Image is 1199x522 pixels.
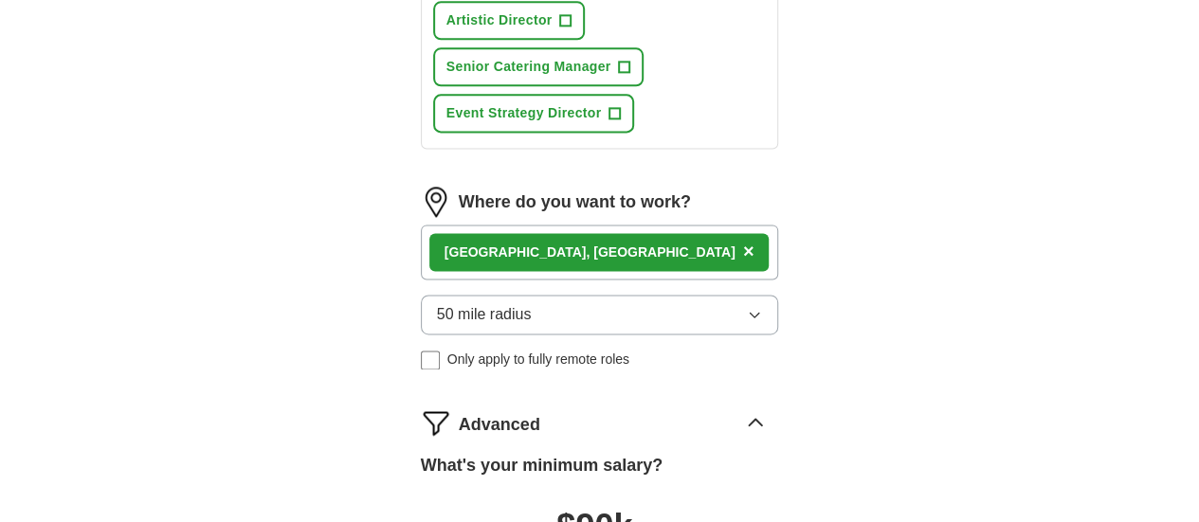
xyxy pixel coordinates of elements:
button: × [743,238,754,266]
button: Senior Catering Manager [433,47,645,86]
span: Artistic Director [446,10,553,30]
img: filter [421,407,451,438]
label: What's your minimum salary? [421,453,663,478]
label: Where do you want to work? [459,189,691,215]
span: Senior Catering Manager [446,57,611,77]
img: location.png [421,187,451,217]
span: Advanced [459,412,540,438]
span: 50 mile radius [437,303,532,326]
span: Event Strategy Director [446,103,602,123]
div: [GEOGRAPHIC_DATA], [GEOGRAPHIC_DATA] [445,243,736,262]
span: Only apply to fully remote roles [447,350,629,369]
button: 50 mile radius [421,295,779,334]
button: Event Strategy Director [433,94,635,133]
input: Only apply to fully remote roles [421,351,440,369]
button: Artistic Director [433,1,586,40]
span: × [743,241,754,261]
